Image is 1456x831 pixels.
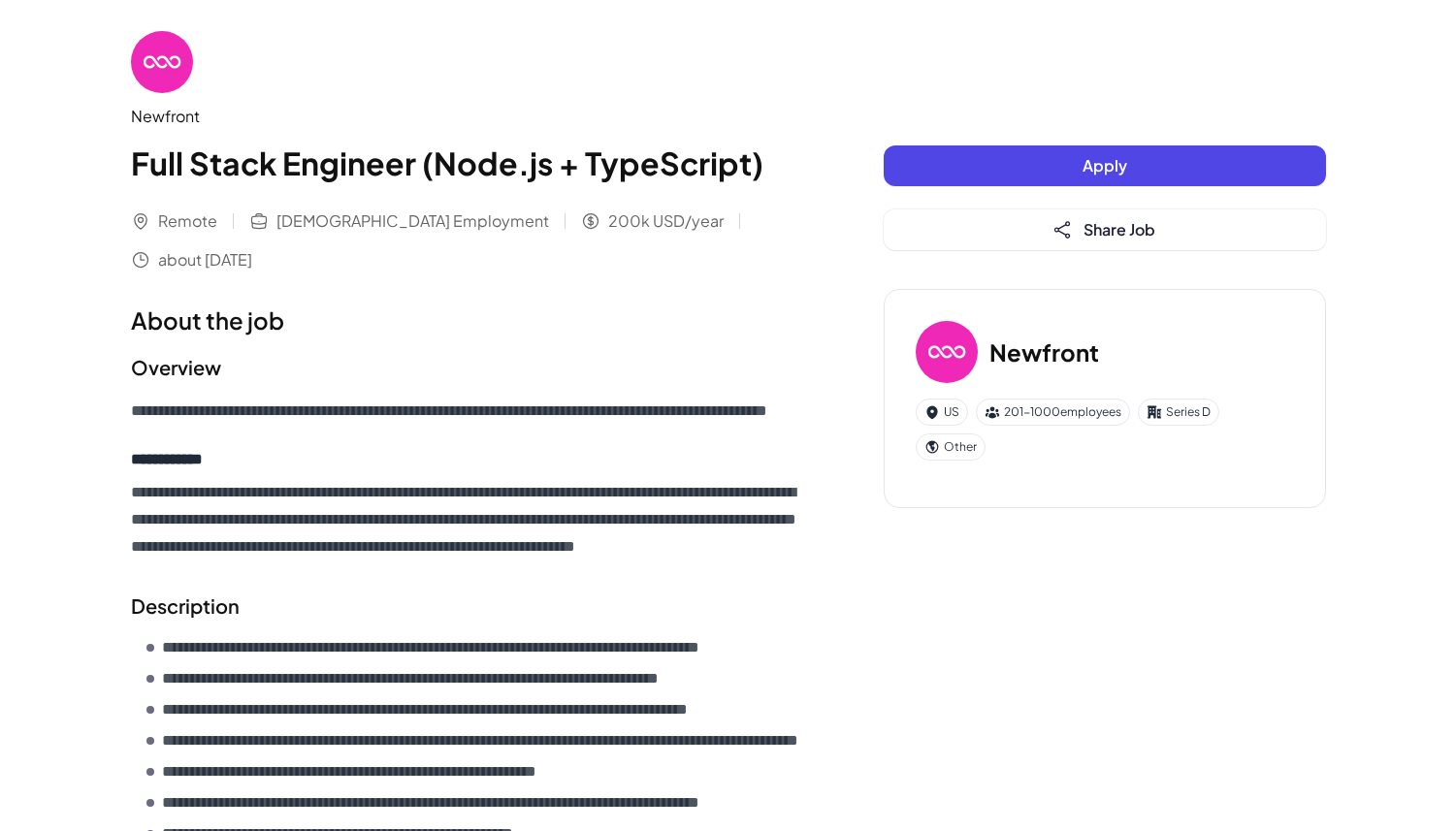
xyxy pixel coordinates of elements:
[916,433,986,461] div: Other
[131,105,806,128] div: Newfront
[884,145,1326,186] button: Apply
[158,209,217,233] span: Remote
[158,248,252,272] span: about [DATE]
[884,209,1326,250] button: Share Job
[276,209,549,233] span: [DEMOGRAPHIC_DATA] Employment
[608,209,724,233] span: 200k USD/year
[131,591,806,621] h2: Description
[976,399,1130,426] div: 201-1000 employees
[1138,399,1219,426] div: Series D
[1084,219,1155,240] span: Share Job
[131,353,806,382] h2: Overview
[916,399,968,426] div: US
[1083,155,1127,176] span: Apply
[916,321,978,383] img: Ne
[131,140,806,186] h1: Full Stack Engineer (Node.js + TypeScript)
[131,303,806,337] h1: About the job
[989,335,1099,369] h3: Newfront
[131,31,193,93] img: Ne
